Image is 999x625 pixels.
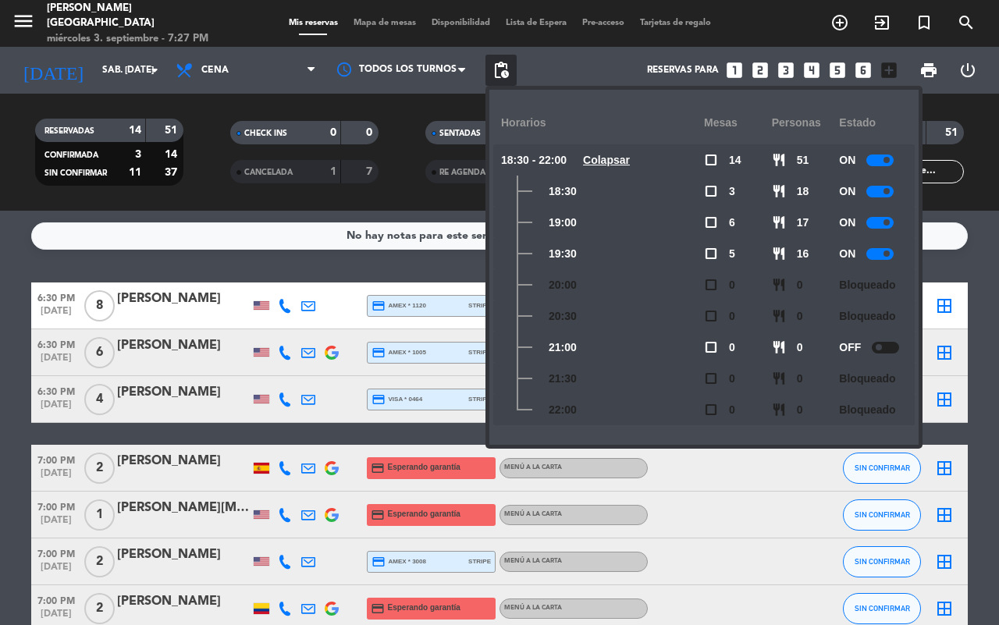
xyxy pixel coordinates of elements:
img: google-logo.png [325,346,339,360]
span: 6:30 PM [31,288,81,306]
strong: 14 [129,125,141,136]
i: looks_3 [776,60,796,80]
i: add_box [879,60,899,80]
i: border_all [935,390,954,409]
span: amex * 1120 [372,299,426,313]
span: 5 [729,245,735,263]
span: stripe [468,300,491,311]
u: Colapsar [583,154,630,166]
span: 21:30 [549,370,577,388]
span: Disponibilidad [424,19,498,27]
i: border_all [935,459,954,478]
span: restaurant [772,371,786,385]
span: 3 [729,183,735,201]
span: amex * 3008 [372,555,426,569]
i: credit_card [371,508,385,522]
span: check_box_outline_blank [704,309,718,323]
span: 20:30 [549,307,577,325]
strong: 51 [165,125,180,136]
i: credit_card [372,392,386,407]
span: [DATE] [31,400,81,417]
div: Mesas [704,101,772,144]
i: credit_card [372,299,386,313]
span: [DATE] [31,353,81,371]
i: border_all [935,599,954,618]
span: CHECK INS [244,130,287,137]
span: 19:30 [549,245,577,263]
span: Lista de Espera [498,19,574,27]
span: pending_actions [492,61,510,80]
strong: 7 [366,166,375,177]
strong: 37 [165,167,180,178]
span: SIN CONFIRMAR [855,557,910,566]
div: [PERSON_NAME] [117,545,250,565]
span: 18:30 [549,183,577,201]
span: check_box_outline_blank [704,340,718,354]
span: Bloqueado [839,401,895,419]
span: restaurant [772,247,786,261]
i: border_all [935,506,954,524]
i: turned_in_not [915,13,933,32]
span: [DATE] [31,306,81,324]
span: 0 [729,339,735,357]
span: 0 [797,307,803,325]
span: 7:00 PM [31,591,81,609]
i: credit_card [371,602,385,616]
span: stripe [468,556,491,566]
i: power_settings_new [958,61,977,80]
i: arrow_drop_down [145,61,164,80]
i: looks_5 [827,60,848,80]
div: [PERSON_NAME][GEOGRAPHIC_DATA] [47,1,238,31]
span: 0 [729,401,735,419]
i: border_all [935,343,954,362]
strong: 1 [330,166,336,177]
span: Bloqueado [839,370,895,388]
button: menu [12,9,35,38]
span: Esperando garantía [388,461,460,474]
span: Reservas para [647,65,719,76]
span: check_box_outline_blank [704,371,718,385]
i: add_circle_outline [830,13,849,32]
strong: 0 [330,127,336,138]
span: 7:00 PM [31,544,81,562]
span: stripe [468,347,491,357]
span: [DATE] [31,515,81,533]
span: [DATE] [31,562,81,580]
span: restaurant [772,340,786,354]
span: 17 [797,214,809,232]
span: visa * 0464 [372,392,422,407]
i: credit_card [372,555,386,569]
i: looks_one [724,60,745,80]
span: SIN CONFIRMAR [855,463,910,472]
img: google-logo.png [325,461,339,475]
strong: 0 [366,127,375,138]
i: looks_4 [802,60,822,80]
span: SIN CONFIRMAR [44,169,107,177]
div: [PERSON_NAME] [117,382,250,403]
span: 6:30 PM [31,335,81,353]
span: 0 [729,276,735,294]
strong: 3 [135,149,141,160]
div: No hay notas para este servicio. Haz clic para agregar una [347,227,653,245]
strong: 11 [129,167,141,178]
span: 6 [84,337,115,368]
span: check_box_outline_blank [704,215,718,229]
span: Mapa de mesas [346,19,424,27]
button: SIN CONFIRMAR [843,453,921,484]
strong: 51 [945,127,961,138]
button: SIN CONFIRMAR [843,546,921,577]
span: restaurant [772,153,786,167]
i: exit_to_app [873,13,891,32]
span: restaurant [772,309,786,323]
span: CONFIRMADA [44,151,98,159]
button: SIN CONFIRMAR [843,499,921,531]
div: [PERSON_NAME] [117,336,250,356]
div: LOG OUT [948,47,987,94]
span: 7:00 PM [31,497,81,515]
div: Estado [839,101,907,144]
span: 18 [797,183,809,201]
span: ON [839,183,855,201]
span: restaurant [772,278,786,292]
span: 18:30 - 22:00 [501,151,567,169]
span: 7:00 PM [31,450,81,468]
